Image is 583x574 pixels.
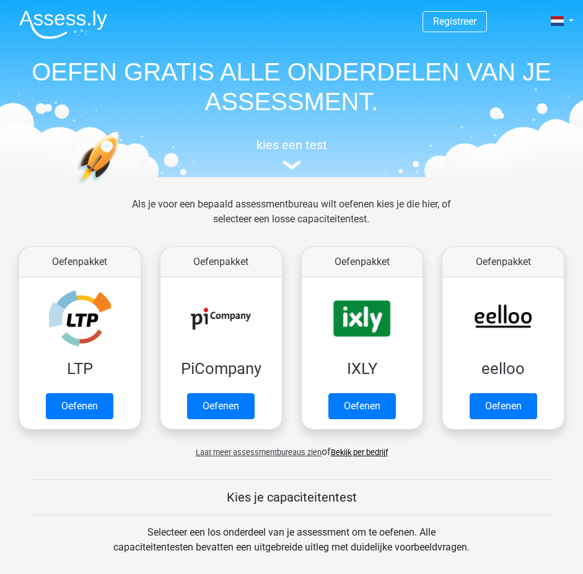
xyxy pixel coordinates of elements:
[9,435,574,459] div: of
[470,393,537,419] a: Oefenen
[77,131,167,242] img: oefenen
[103,525,480,570] div: Selecteer een los onderdeel van je assessment om te oefenen. Alle capaciteitentesten bevatten een...
[30,490,553,505] h5: Kies je capaciteitentest
[9,137,574,170] a: kies een test
[283,160,301,170] img: assessment
[331,448,388,457] a: Bekijk per bedrijf
[187,393,255,419] a: Oefenen
[9,57,574,116] h1: OEFEN GRATIS ALLE ONDERDELEN VAN JE ASSESSMENT.
[19,10,107,39] img: Assessly
[196,448,322,457] span: Laat meer assessmentbureaus zien
[9,137,574,152] h5: kies een test
[433,15,476,27] a: Registreer
[328,393,396,419] a: Oefenen
[103,197,480,241] div: Als je voor een bepaald assessmentbureau wilt oefenen kies je die hier, of selecteer een losse ca...
[46,393,113,419] a: Oefenen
